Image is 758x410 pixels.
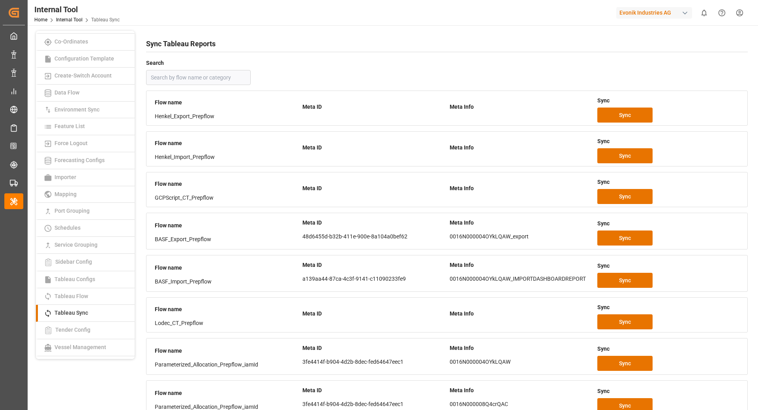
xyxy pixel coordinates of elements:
span: Schedules [52,225,83,231]
div: Meta Info [450,258,592,272]
div: Meta Info [450,216,592,230]
a: Importer [36,169,135,186]
a: Create-Switch Account [36,68,135,85]
span: Vessel Management [52,344,109,350]
div: Flow name [155,302,297,316]
div: Sync [597,134,739,148]
div: Meta ID [302,100,445,114]
a: Service Grouping [36,237,135,254]
div: Sync [597,259,739,273]
div: Flow name [155,219,297,232]
span: Mapping [52,191,79,197]
a: Tender Config [36,322,135,339]
p: a139aa44-87ca-4c3f-9141-c11090233fe9 [302,275,445,283]
a: Force Logout [36,135,135,152]
span: Sync [619,359,631,368]
p: 0016N000004OYkLQAW_IMPORTDASHBOARDREPORT [450,275,592,283]
div: Sync [597,94,739,108]
span: Tender Config [53,327,93,333]
span: Data Flow [52,89,82,96]
button: Sync [597,108,653,123]
span: Sync [619,111,631,119]
span: Force Logout [52,140,90,146]
div: Flow name [155,136,297,150]
span: Sync [619,276,631,285]
span: Sidebar Config [53,259,94,265]
div: Sync [597,175,739,189]
div: Meta ID [302,181,445,195]
div: Meta Info [450,341,592,355]
div: Flow name [155,386,297,400]
span: Sync [619,318,631,326]
button: Sync [597,356,653,371]
input: Search by flow name or category [146,70,251,85]
div: Meta Info [450,384,592,397]
h4: Search [146,58,748,69]
span: Port Grouping [52,208,92,214]
div: Meta Info [450,100,592,114]
div: Meta Info [450,307,592,321]
a: Forecasting Configs [36,152,135,169]
span: Tableau Flow [52,293,90,299]
p: 0016N000008Q4crQAC [450,400,592,408]
div: Flow name [155,344,297,358]
div: Meta ID [302,341,445,355]
span: Sync [619,152,631,160]
span: Tableau Sync [52,310,90,316]
div: Meta ID [302,307,445,321]
div: Sync [597,384,739,398]
a: Tableau Configs [36,271,135,288]
div: Lodec_CT_Prepflow [155,319,297,327]
button: Sync [597,148,653,163]
div: Meta Info [450,141,592,155]
button: show 0 new notifications [695,4,713,22]
button: Help Center [713,4,731,22]
a: Mapping [36,186,135,203]
a: Port Grouping [36,203,135,220]
div: Flow name [155,261,297,275]
a: Environment Sync [36,102,135,119]
span: Co-Ordinates [52,38,90,45]
span: Configuration Template [52,55,116,62]
a: Workbook Generator [36,356,135,373]
div: BASF_Export_Prepflow [155,235,297,244]
div: Meta ID [302,216,445,230]
button: Evonik Industries AG [616,5,695,20]
h1: Sync Tableau Reports [146,37,748,50]
a: Co-Ordinates [36,34,135,51]
div: Sync [597,217,739,231]
span: Sync [619,402,631,410]
span: Sync [619,234,631,242]
a: Configuration Template [36,51,135,68]
button: Sync [597,231,653,246]
div: Parameterized_Allocation_Prepflow_iamId [155,361,297,369]
div: Sync [597,342,739,356]
div: Sync [597,300,739,314]
a: Tableau Flow [36,288,135,305]
div: BASF_Import_Prepflow [155,278,297,286]
a: Vessel Management [36,339,135,356]
button: Sync [597,314,653,329]
span: Forecasting Configs [52,157,107,163]
p: 3fe4414f-b904-4d2b-8dec-fed64647eec1 [302,400,445,408]
div: Internal Tool [34,4,120,15]
div: Henkel_Import_Prepflow [155,153,297,161]
a: Sidebar Config [36,254,135,271]
p: 48d6455d-b32b-411e-900e-8a104a0bef62 [302,232,445,241]
div: Meta Info [450,181,592,195]
span: Create-Switch Account [52,72,114,79]
a: Schedules [36,220,135,237]
span: Environment Sync [52,106,102,113]
a: Data Flow [36,85,135,102]
p: 0016N000004OYkLQAW_export [450,232,592,241]
span: Sync [619,193,631,201]
a: Internal Tool [56,17,83,23]
span: Service Grouping [52,242,100,248]
a: Tableau Sync [36,305,135,322]
a: Feature List [36,118,135,135]
span: Feature List [52,123,87,129]
span: Tableau Configs [52,276,98,282]
div: GCPScript_CT_Prepflow [155,194,297,202]
a: Home [34,17,47,23]
div: Meta ID [302,384,445,397]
